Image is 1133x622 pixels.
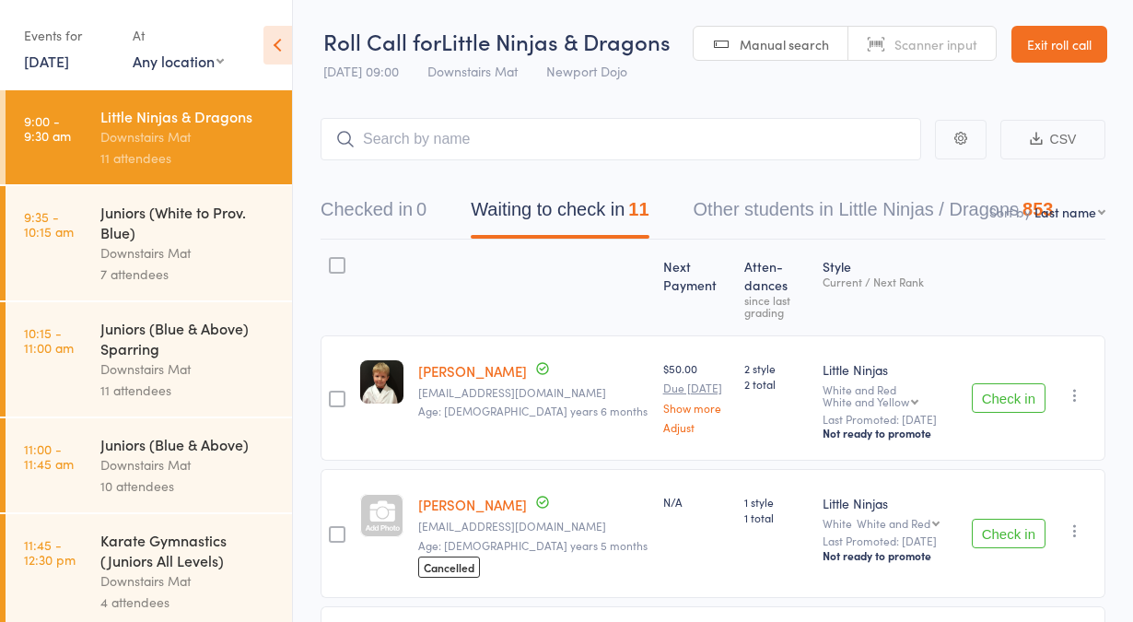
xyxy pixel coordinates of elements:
[100,147,276,169] div: 11 attendees
[418,537,648,553] span: Age: [DEMOGRAPHIC_DATA] years 5 months
[418,386,648,399] small: mihaela_gale@hotmail.com
[133,51,224,71] div: Any location
[100,242,276,264] div: Downstairs Mat
[823,517,957,529] div: White
[24,441,74,471] time: 11:00 - 11:45 am
[100,358,276,380] div: Downstairs Mat
[663,494,730,510] div: N/A
[323,26,441,56] span: Roll Call for
[100,126,276,147] div: Downstairs Mat
[663,360,730,433] div: $50.00
[360,360,403,404] img: image1752043483.png
[24,20,114,51] div: Events for
[737,248,815,327] div: Atten­dances
[427,62,518,80] span: Downstairs Mat
[1011,26,1107,63] a: Exit roll call
[815,248,964,327] div: Style
[628,199,648,219] div: 11
[656,248,738,327] div: Next Payment
[321,118,921,160] input: Search by name
[744,294,808,318] div: since last grading
[24,537,76,567] time: 11:45 - 12:30 pm
[823,383,957,407] div: White and Red
[663,381,730,394] small: Due [DATE]
[744,494,808,510] span: 1 style
[100,318,276,358] div: Juniors (Blue & Above) Sparring
[546,62,627,80] span: Newport Dojo
[418,520,648,533] small: Jennacotronea@gmail.com
[744,510,808,525] span: 1 total
[24,325,74,355] time: 10:15 - 11:00 am
[6,90,292,184] a: 9:00 -9:30 amLittle Ninjas & DragonsDownstairs Mat11 attendees
[823,360,957,379] div: Little Ninjas
[857,517,930,529] div: White and Red
[100,454,276,475] div: Downstairs Mat
[744,376,808,392] span: 2 total
[100,434,276,454] div: Juniors (Blue & Above)
[100,530,276,570] div: Karate Gymnastics (Juniors All Levels)
[663,402,730,414] a: Show more
[823,494,957,512] div: Little Ninjas
[6,302,292,417] a: 10:15 -11:00 amJuniors (Blue & Above) SparringDownstairs Mat11 attendees
[418,495,527,514] a: [PERSON_NAME]
[471,190,648,239] button: Waiting to check in11
[972,383,1045,413] button: Check in
[823,276,957,288] div: Current / Next Rank
[823,413,957,426] small: Last Promoted: [DATE]
[441,26,671,56] span: Little Ninjas & Dragons
[823,395,909,407] div: White and Yellow
[663,421,730,433] a: Adjust
[416,199,426,219] div: 0
[894,35,977,53] span: Scanner input
[989,203,1031,221] label: Sort by
[744,360,808,376] span: 2 style
[24,113,71,143] time: 9:00 - 9:30 am
[100,202,276,242] div: Juniors (White to Prov. Blue)
[133,20,224,51] div: At
[972,519,1045,548] button: Check in
[1000,120,1105,159] button: CSV
[6,186,292,300] a: 9:35 -10:15 amJuniors (White to Prov. Blue)Downstairs Mat7 attendees
[100,570,276,592] div: Downstairs Mat
[418,557,480,578] span: Cancelled
[694,190,1054,239] button: Other students in Little Ninjas / Dragons853
[418,361,527,381] a: [PERSON_NAME]
[823,534,957,547] small: Last Promoted: [DATE]
[24,51,69,71] a: [DATE]
[24,209,74,239] time: 9:35 - 10:15 am
[100,264,276,285] div: 7 attendees
[6,418,292,512] a: 11:00 -11:45 amJuniors (Blue & Above)Downstairs Mat10 attendees
[100,592,276,613] div: 4 attendees
[740,35,829,53] span: Manual search
[823,426,957,440] div: Not ready to promote
[321,190,426,239] button: Checked in0
[1022,199,1053,219] div: 853
[323,62,399,80] span: [DATE] 09:00
[823,548,957,563] div: Not ready to promote
[418,403,648,418] span: Age: [DEMOGRAPHIC_DATA] years 6 months
[1034,203,1096,221] div: Last name
[100,475,276,497] div: 10 attendees
[100,380,276,401] div: 11 attendees
[100,106,276,126] div: Little Ninjas & Dragons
